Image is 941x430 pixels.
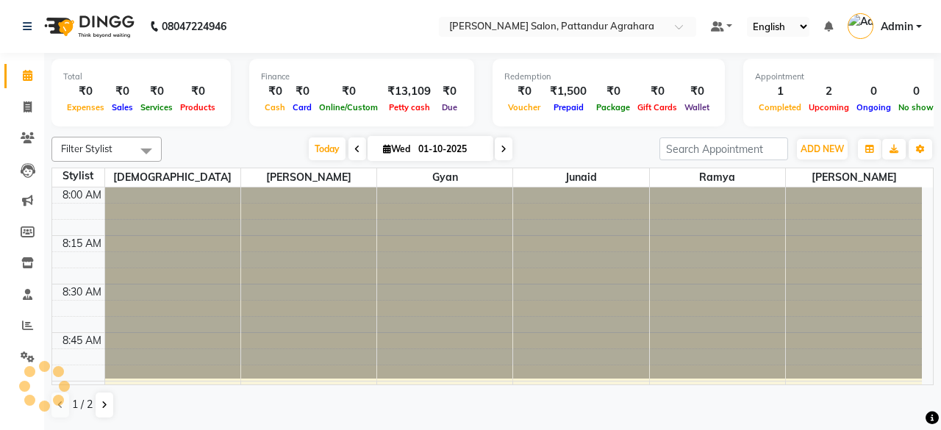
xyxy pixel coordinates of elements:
[634,102,681,112] span: Gift Cards
[650,168,785,187] span: Ramya
[176,102,219,112] span: Products
[377,168,512,187] span: Gyan
[853,102,895,112] span: Ongoing
[593,83,634,100] div: ₹0
[853,83,895,100] div: 0
[60,381,104,397] div: 9:00 AM
[72,397,93,412] span: 1 / 2
[786,168,922,187] span: [PERSON_NAME]
[797,139,848,160] button: ADD NEW
[755,102,805,112] span: Completed
[289,83,315,100] div: ₹0
[63,71,219,83] div: Total
[755,71,937,83] div: Appointment
[261,102,289,112] span: Cash
[63,83,108,100] div: ₹0
[681,83,713,100] div: ₹0
[414,138,487,160] input: 2025-10-01
[137,102,176,112] span: Services
[309,137,346,160] span: Today
[504,102,544,112] span: Voucher
[108,102,137,112] span: Sales
[52,168,104,184] div: Stylist
[848,13,873,39] img: Admin
[895,83,937,100] div: 0
[385,102,434,112] span: Petty cash
[659,137,788,160] input: Search Appointment
[437,83,462,100] div: ₹0
[105,168,240,187] span: [DEMOGRAPHIC_DATA]
[805,83,853,100] div: 2
[504,71,713,83] div: Redemption
[801,143,844,154] span: ADD NEW
[382,83,437,100] div: ₹13,109
[544,83,593,100] div: ₹1,500
[61,143,112,154] span: Filter Stylist
[593,102,634,112] span: Package
[513,168,648,187] span: Junaid
[162,6,226,47] b: 08047224946
[108,83,137,100] div: ₹0
[241,168,376,187] span: [PERSON_NAME]
[895,102,937,112] span: No show
[504,83,544,100] div: ₹0
[261,71,462,83] div: Finance
[315,102,382,112] span: Online/Custom
[550,102,587,112] span: Prepaid
[261,83,289,100] div: ₹0
[755,83,805,100] div: 1
[881,19,913,35] span: Admin
[63,102,108,112] span: Expenses
[289,102,315,112] span: Card
[681,102,713,112] span: Wallet
[176,83,219,100] div: ₹0
[60,187,104,203] div: 8:00 AM
[60,284,104,300] div: 8:30 AM
[805,102,853,112] span: Upcoming
[60,236,104,251] div: 8:15 AM
[634,83,681,100] div: ₹0
[60,333,104,348] div: 8:45 AM
[137,83,176,100] div: ₹0
[379,143,414,154] span: Wed
[37,6,138,47] img: logo
[438,102,461,112] span: Due
[315,83,382,100] div: ₹0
